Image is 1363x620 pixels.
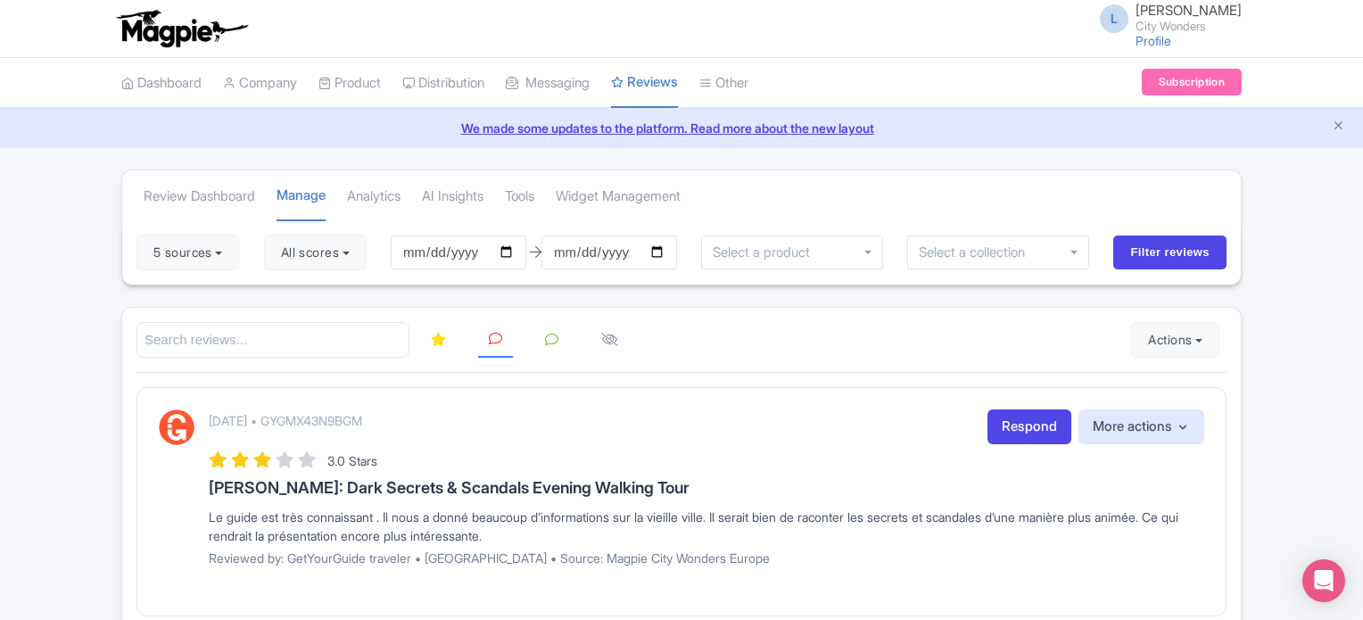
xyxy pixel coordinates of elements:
span: [PERSON_NAME] [1136,2,1242,19]
p: [DATE] • GYGMX43N9BGM [209,411,362,430]
h3: [PERSON_NAME]: Dark Secrets & Scandals Evening Walking Tour [209,479,1204,497]
input: Select a product [713,244,820,260]
a: Manage [277,171,326,222]
a: Reviews [611,58,678,109]
a: AI Insights [422,172,483,221]
a: Profile [1136,33,1171,48]
button: Actions [1131,322,1219,358]
a: Analytics [347,172,401,221]
input: Select a collection [919,244,1037,260]
a: Distribution [402,59,484,108]
a: We made some updates to the platform. Read more about the new layout [11,119,1352,137]
a: Other [699,59,748,108]
input: Filter reviews [1113,236,1227,269]
a: Company [223,59,297,108]
a: Tools [505,172,534,221]
img: GetYourGuide Logo [159,409,194,445]
a: Dashboard [121,59,202,108]
a: Respond [987,409,1071,444]
div: Le guide est très connaissant . Il nous a donné beaucoup d’informations sur la vieille ville. Il ... [209,508,1204,545]
a: Product [318,59,381,108]
a: Review Dashboard [144,172,255,221]
span: L [1100,4,1128,33]
input: Search reviews... [136,322,409,359]
button: More actions [1078,409,1204,444]
button: All scores [264,235,367,270]
p: Reviewed by: GetYourGuide traveler • [GEOGRAPHIC_DATA] • Source: Magpie City Wonders Europe [209,549,1204,567]
img: logo-ab69f6fb50320c5b225c76a69d11143b.png [112,9,251,48]
span: 3.0 Stars [327,453,377,468]
div: Open Intercom Messenger [1302,559,1345,602]
a: Subscription [1142,69,1242,95]
button: 5 sources [136,235,239,270]
small: City Wonders [1136,21,1242,32]
button: Close announcement [1332,117,1345,137]
a: L [PERSON_NAME] City Wonders [1089,4,1242,32]
a: Messaging [506,59,590,108]
a: Widget Management [556,172,681,221]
